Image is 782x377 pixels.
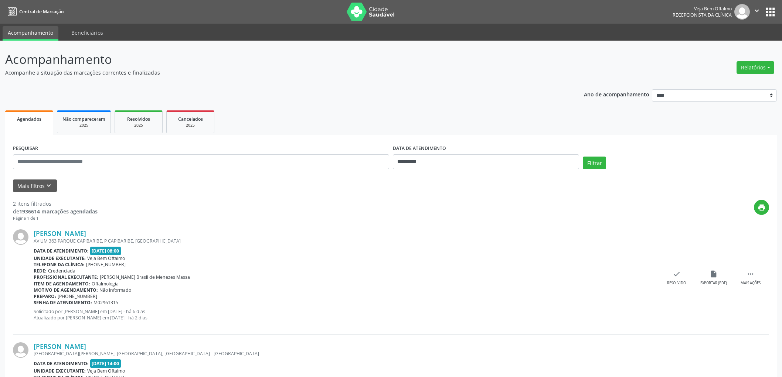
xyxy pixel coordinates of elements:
button: Mais filtroskeyboard_arrow_down [13,179,57,192]
img: img [734,4,750,20]
span: Credenciada [48,268,75,274]
label: PESQUISAR [13,143,38,154]
b: Unidade executante: [34,255,86,261]
p: Acompanhe a situação das marcações correntes e finalizadas [5,69,545,76]
b: Senha de atendimento: [34,299,92,306]
div: 2025 [172,123,209,128]
div: [GEOGRAPHIC_DATA][PERSON_NAME], [GEOGRAPHIC_DATA], [GEOGRAPHIC_DATA] - [GEOGRAPHIC_DATA] [34,350,658,357]
img: img [13,342,28,358]
span: Veja Bem Oftalmo [87,368,125,374]
div: Veja Bem Oftalmo [673,6,732,12]
span: Não informado [99,287,131,293]
i: keyboard_arrow_down [45,182,53,190]
a: [PERSON_NAME] [34,342,86,350]
b: Profissional executante: [34,274,98,280]
p: Ano de acompanhamento [584,89,649,99]
span: Oftalmologia [92,281,119,287]
span: [PHONE_NUMBER] [58,293,97,299]
b: Motivo de agendamento: [34,287,98,293]
i:  [747,270,755,278]
div: 2025 [120,123,157,128]
span: Veja Bem Oftalmo [87,255,125,261]
button: apps [764,6,777,18]
div: AV UM 363 PARQUE CAPIBARIBE, P CAPIBARIBE, [GEOGRAPHIC_DATA] [34,238,658,244]
span: [PERSON_NAME] Brasil de Menezes Massa [100,274,190,280]
strong: 1936614 marcações agendadas [19,208,98,215]
span: [PHONE_NUMBER] [86,261,126,268]
b: Preparo: [34,293,56,299]
span: Central de Marcação [19,8,64,15]
span: Resolvidos [127,116,150,122]
div: Mais ações [741,281,761,286]
button: print [754,200,769,215]
button: Filtrar [583,157,606,169]
a: Beneficiários [66,26,108,39]
div: de [13,208,98,215]
i:  [753,7,761,15]
a: Central de Marcação [5,6,64,18]
span: Agendados [17,116,41,122]
div: 2025 [62,123,105,128]
p: Solicitado por [PERSON_NAME] em [DATE] - há 6 dias Atualizado por [PERSON_NAME] em [DATE] - há 2 ... [34,308,658,321]
b: Item de agendamento: [34,281,90,287]
a: Acompanhamento [3,26,58,41]
button: Relatórios [737,61,774,74]
div: Página 1 de 1 [13,215,98,222]
label: DATA DE ATENDIMENTO [393,143,446,154]
b: Telefone da clínica: [34,261,85,268]
span: Recepcionista da clínica [673,12,732,18]
span: [DATE] 14:00 [90,359,121,368]
span: [DATE] 08:00 [90,247,121,255]
b: Rede: [34,268,47,274]
b: Data de atendimento: [34,248,89,254]
span: Cancelados [178,116,203,122]
b: Data de atendimento: [34,360,89,367]
i: print [758,203,766,212]
b: Unidade executante: [34,368,86,374]
button:  [750,4,764,20]
img: img [13,229,28,245]
span: M02961315 [93,299,118,306]
i: insert_drive_file [710,270,718,278]
div: Resolvido [667,281,686,286]
div: 2 itens filtrados [13,200,98,208]
a: [PERSON_NAME] [34,229,86,237]
p: Acompanhamento [5,50,545,69]
span: Não compareceram [62,116,105,122]
i: check [673,270,681,278]
div: Exportar (PDF) [700,281,727,286]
